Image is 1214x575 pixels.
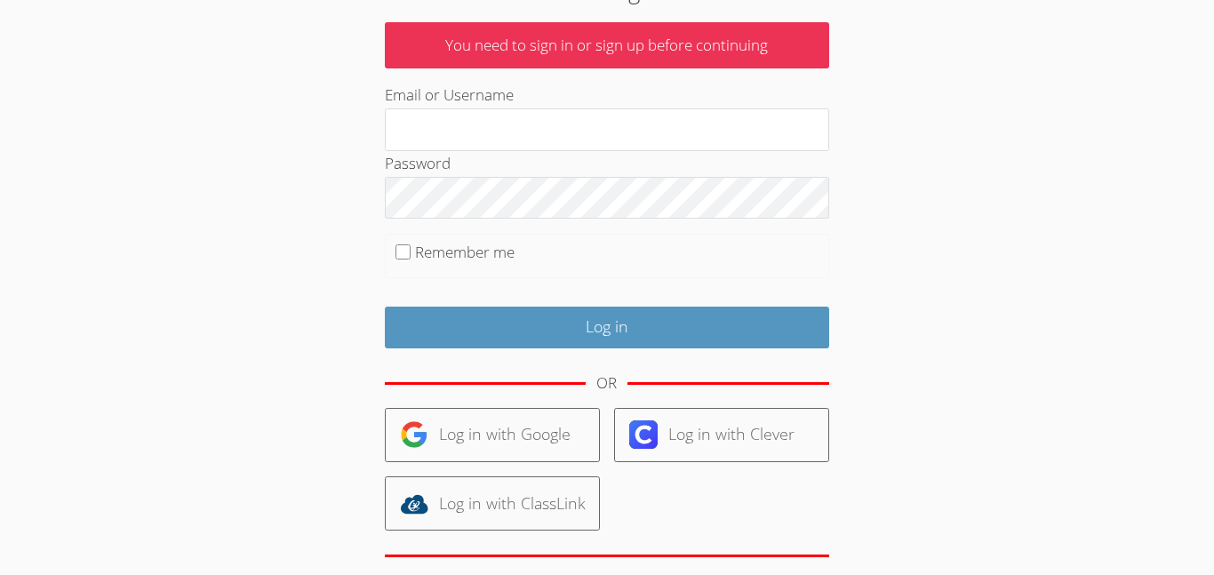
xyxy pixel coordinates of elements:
label: Password [385,153,451,173]
p: You need to sign in or sign up before continuing [385,22,829,69]
a: Log in with Google [385,408,600,462]
div: OR [596,371,617,396]
label: Remember me [415,242,515,262]
input: Log in [385,307,829,348]
label: Email or Username [385,84,514,105]
a: Log in with Clever [614,408,829,462]
img: google-logo-50288ca7cdecda66e5e0955fdab243c47b7ad437acaf1139b6f446037453330a.svg [400,420,428,449]
a: Log in with ClassLink [385,476,600,531]
img: classlink-logo-d6bb404cc1216ec64c9a2012d9dc4662098be43eaf13dc465df04b49fa7ab582.svg [400,490,428,518]
img: clever-logo-6eab21bc6e7a338710f1a6ff85c0baf02591cd810cc4098c63d3a4b26e2feb20.svg [629,420,658,449]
